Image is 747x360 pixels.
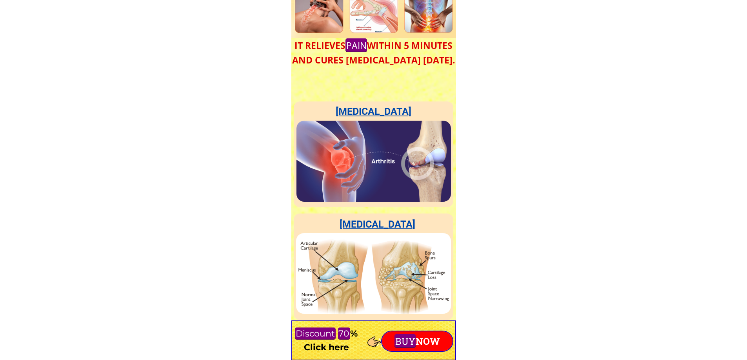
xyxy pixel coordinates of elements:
mark: PAIN [345,38,367,52]
h3: % Click here [291,327,362,354]
p: NOW [382,331,453,351]
font: 70 [338,328,349,339]
h2: [MEDICAL_DATA] [333,217,422,232]
h2: [MEDICAL_DATA] [334,104,413,119]
font: BUY [395,335,415,347]
font: IT RELIEVES WITHIN 5 MINUTES AND CURES [MEDICAL_DATA] [DATE]. [291,38,457,67]
mark: Discount [295,327,335,339]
